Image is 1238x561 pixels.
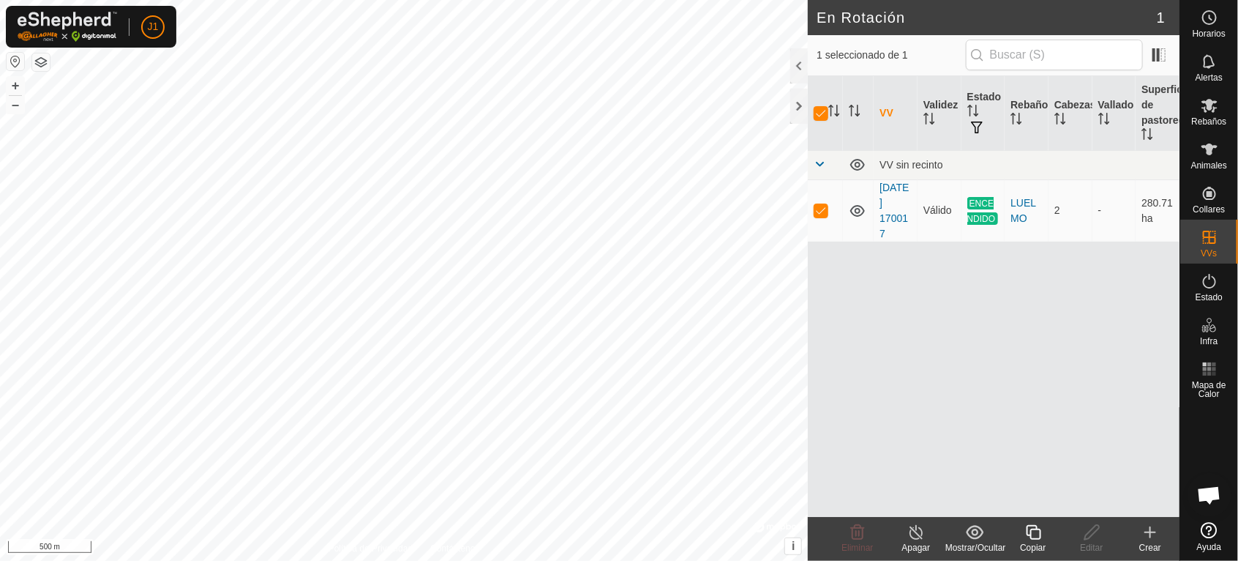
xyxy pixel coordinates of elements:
[1136,76,1179,151] th: Superficie de pastoreo
[1054,115,1066,127] p-sorticon: Activar para ordenar
[1004,541,1062,554] div: Copiar
[1188,473,1231,517] div: Chat abierto
[828,107,840,119] p-sorticon: Activar para ordenar
[1200,337,1218,346] span: Infra
[841,543,873,553] span: Eliminar
[849,107,860,119] p-sorticon: Activar para ordenar
[879,159,1174,171] div: VV sin recinto
[1201,249,1217,258] span: VVs
[1048,76,1092,151] th: Cabezas
[887,541,945,554] div: Apagar
[430,542,479,555] a: Contáctenos
[966,40,1143,70] input: Buscar (S)
[1191,117,1226,126] span: Rebaños
[1062,541,1121,554] div: Editar
[918,76,961,151] th: Validez
[923,115,935,127] p-sorticon: Activar para ordenar
[1193,205,1225,214] span: Collares
[961,76,1005,151] th: Estado
[918,179,961,242] td: Válido
[1010,115,1022,127] p-sorticon: Activar para ordenar
[1092,76,1136,151] th: Vallado
[967,197,998,225] span: ENCENDIDO
[329,542,413,555] a: Política de Privacidad
[7,96,24,114] button: –
[1098,115,1110,127] p-sorticon: Activar para ordenar
[1197,543,1222,551] span: Ayuda
[1121,541,1179,554] div: Crear
[1157,7,1165,29] span: 1
[817,9,1156,26] h2: En Rotación
[148,19,159,34] span: J1
[1010,196,1043,226] div: LUELMO
[7,77,24,94] button: +
[945,541,1004,554] div: Mostrar/Ocultar
[792,540,795,552] span: i
[1184,381,1234,398] span: Mapa de Calor
[785,538,801,554] button: i
[1191,161,1227,170] span: Animales
[1141,130,1153,142] p-sorticon: Activar para ordenar
[32,53,50,71] button: Capas del Mapa
[18,12,117,42] img: Logo Gallagher
[874,76,918,151] th: VV
[1048,179,1092,242] td: 2
[1092,179,1136,242] td: -
[1196,293,1223,302] span: Estado
[1196,73,1223,82] span: Alertas
[1005,76,1048,151] th: Rebaño
[1180,516,1238,557] a: Ayuda
[1136,179,1179,242] td: 280.71 ha
[967,107,979,119] p-sorticon: Activar para ordenar
[1193,29,1226,38] span: Horarios
[7,53,24,70] button: Restablecer Mapa
[879,182,909,239] a: [DATE] 170017
[817,48,965,63] span: 1 seleccionado de 1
